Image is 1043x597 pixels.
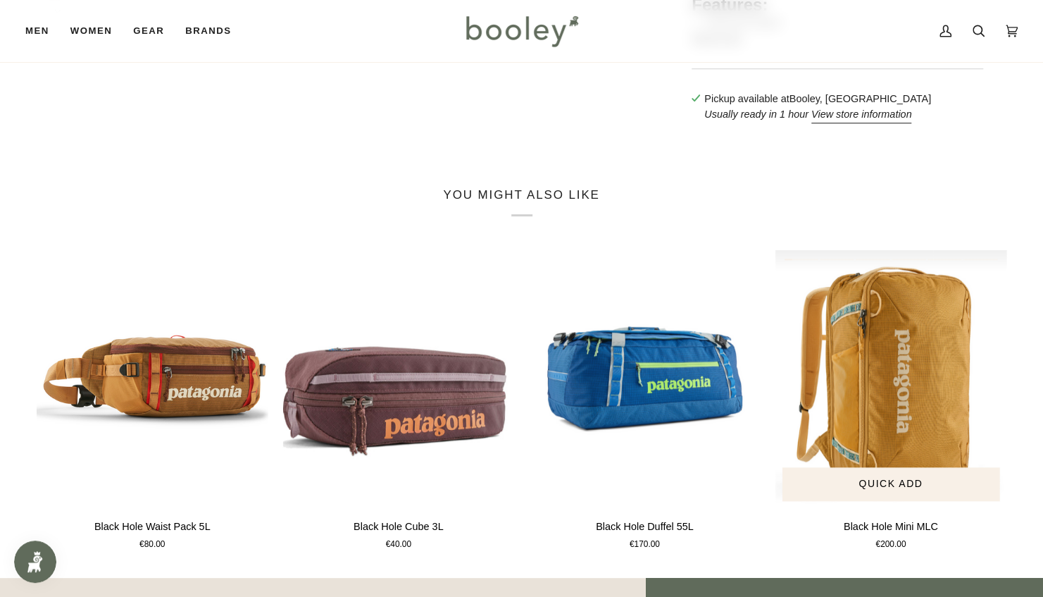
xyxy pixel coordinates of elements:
[37,250,269,508] product-grid-item-variant: Talon Gold
[386,538,411,551] span: €40.00
[185,24,231,38] span: Brands
[775,514,1007,551] a: Black Hole Mini MLC
[14,541,56,583] iframe: Button to open loyalty program pop-up
[858,476,923,491] span: Quick add
[282,250,515,551] product-grid-item: Black Hole Cube 3L
[37,250,269,551] product-grid-item: Black Hole Waist Pack 5L
[529,250,761,551] product-grid-item: Black Hole Duffel 55L
[630,538,660,551] span: €170.00
[354,519,444,535] p: Black Hole Cube 3L
[282,250,515,508] a: Black Hole Cube 3L
[775,250,1007,508] img: Patagonia Black Hole Mini MLC Pufferfish Gold - Booley Galway
[529,514,761,551] a: Black Hole Duffel 55L
[811,107,912,123] button: View store information
[529,250,761,508] img: Patagonia Black Hole Duffel 55L Vessel Blue - Booley Galway
[460,11,583,51] img: Booley
[37,514,269,551] a: Black Hole Waist Pack 5L
[139,538,165,551] span: €80.00
[844,519,938,535] p: Black Hole Mini MLC
[94,519,211,535] p: Black Hole Waist Pack 5L
[775,250,1007,508] a: Black Hole Mini MLC
[133,24,164,38] span: Gear
[789,93,931,104] strong: Booley, [GEOGRAPHIC_DATA]
[529,250,761,508] product-grid-item-variant: Vessel Blue
[37,250,269,508] a: Black Hole Waist Pack 5L
[25,24,49,38] span: Men
[37,250,269,508] img: Patagonia Black Hole Waist Pack 5L Talon Gold - Booley Galway
[704,107,931,123] p: Usually ready in 1 hour
[775,250,1007,551] product-grid-item: Black Hole Mini MLC
[282,250,515,508] img: Patagonia Black Hole Cube 3L Dulse Mauve - Booley Galway
[782,467,1000,501] button: Quick add
[282,514,515,551] a: Black Hole Cube 3L
[704,92,931,107] p: Pickup available at
[529,250,761,508] a: Black Hole Duffel 55L
[37,187,1007,216] h2: You might also like
[70,24,112,38] span: Women
[282,250,515,508] product-grid-item-variant: Dulse Mauve
[596,519,694,535] p: Black Hole Duffel 55L
[775,250,1007,508] product-grid-item-variant: Pufferfish Gold
[875,538,906,551] span: €200.00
